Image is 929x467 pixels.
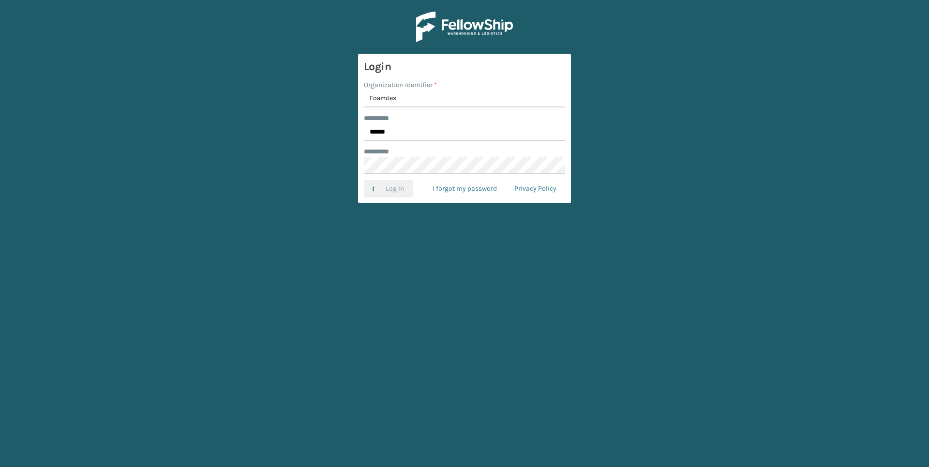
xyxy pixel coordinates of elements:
[364,180,413,197] button: Log In
[424,180,506,197] a: I forgot my password
[364,60,565,74] h3: Login
[416,12,513,42] img: Logo
[364,80,437,90] label: Organization Identifier
[506,180,565,197] a: Privacy Policy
